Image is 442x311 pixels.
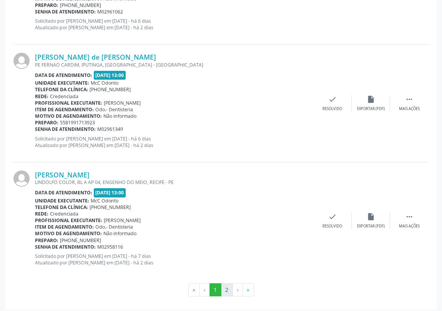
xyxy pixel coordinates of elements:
span: [DATE] 13:00 [94,71,126,80]
i:  [405,95,414,104]
p: Solicitado por [PERSON_NAME] em [DATE] - há 6 dias Atualizado por [PERSON_NAME] em [DATE] - há 2 ... [35,135,313,149]
i: check [328,95,337,104]
b: Item de agendamento: [35,106,94,113]
div: LINDOLFO COLOR, BL A AP 04, ENGENHO DO MEIO, RECIFE - PE [35,179,313,186]
span: Credenciada [50,211,78,217]
b: Preparo: [35,119,58,126]
b: Preparo: [35,2,58,8]
div: Mais ações [399,106,420,112]
a: [PERSON_NAME] de [PERSON_NAME] [35,53,156,61]
b: Senha de atendimento: [35,244,96,250]
span: 5581991713923 [60,119,95,126]
b: Data de atendimento: [35,72,92,79]
img: img [13,53,30,69]
div: Mais ações [399,224,420,229]
img: img [13,171,30,187]
div: Exportar (PDF) [357,224,385,229]
span: [PERSON_NAME] [104,217,141,224]
b: Item de agendamento: [35,224,94,230]
span: Não informado [103,230,136,237]
button: Go to last page [243,283,254,296]
span: Odo.- Dentisteria [95,106,133,113]
span: McC Odonto [91,197,118,204]
span: Odo.- Dentisteria [95,224,133,230]
button: Go to next page [233,283,243,296]
i:  [405,212,414,221]
span: Credenciada [50,93,78,100]
div: Resolvido [322,106,342,112]
span: [PHONE_NUMBER] [60,2,101,8]
b: Telefone da clínica: [35,86,88,93]
span: [PHONE_NUMBER] [90,204,131,211]
ul: Pagination [13,283,429,296]
a: [PERSON_NAME] [35,171,90,179]
b: Preparo: [35,237,58,244]
b: Senha de atendimento: [35,8,96,15]
div: PE FERNAO CARDIM, IPUTINGA, [GEOGRAPHIC_DATA] - [GEOGRAPHIC_DATA] [35,62,313,68]
span: [PHONE_NUMBER] [60,237,101,244]
p: Solicitado por [PERSON_NAME] em [DATE] - há 7 dias Atualizado por [PERSON_NAME] em [DATE] - há 2 ... [35,253,313,266]
span: M02958116 [97,244,123,250]
span: M02961062 [97,8,123,15]
i: insert_drive_file [367,95,375,104]
span: Não informado [103,113,136,119]
div: Resolvido [322,224,342,229]
span: M02961349 [97,126,123,132]
b: Unidade executante: [35,80,89,86]
button: Go to page 1 [209,283,221,296]
b: Unidade executante: [35,197,89,204]
p: Solicitado por [PERSON_NAME] em [DATE] - há 6 dias Atualizado por [PERSON_NAME] em [DATE] - há 2 ... [35,18,313,31]
b: Senha de atendimento: [35,126,96,132]
b: Data de atendimento: [35,189,92,196]
div: Exportar (PDF) [357,106,385,112]
span: [DATE] 13:00 [94,188,126,197]
b: Rede: [35,211,48,217]
button: Go to page 2 [221,283,233,296]
i: insert_drive_file [367,212,375,221]
b: Telefone da clínica: [35,204,88,211]
b: Rede: [35,93,48,100]
span: McC Odonto [91,80,118,86]
b: Motivo de agendamento: [35,113,102,119]
b: Profissional executante: [35,217,102,224]
i: check [328,212,337,221]
b: Motivo de agendamento: [35,230,102,237]
span: [PERSON_NAME] [104,100,141,106]
span: [PHONE_NUMBER] [90,86,131,93]
b: Profissional executante: [35,100,102,106]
